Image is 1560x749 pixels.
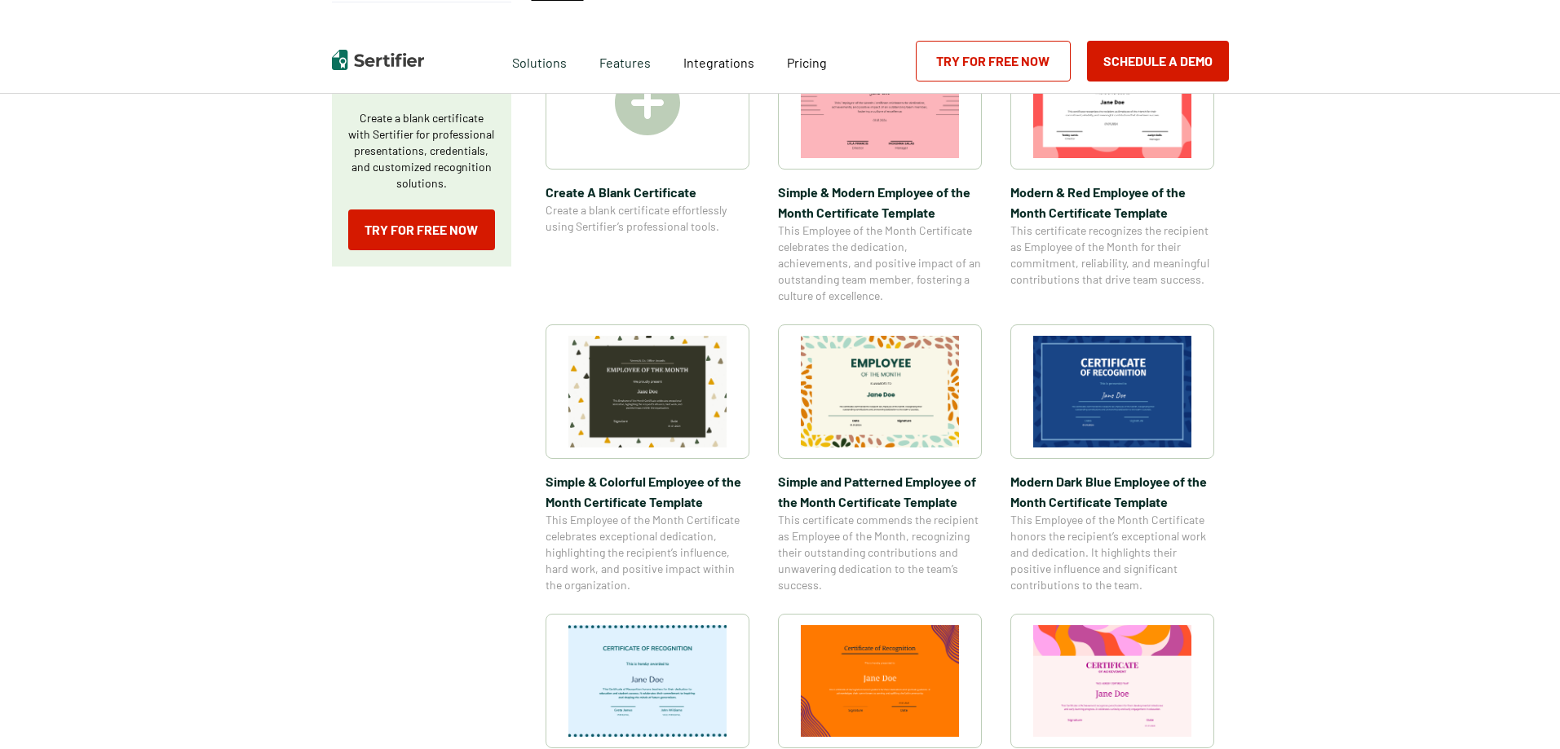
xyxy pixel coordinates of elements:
[599,51,651,71] span: Features
[1087,41,1229,82] button: Schedule a Demo
[546,512,749,593] span: This Employee of the Month Certificate celebrates exceptional dedication, highlighting the recipi...
[1010,182,1214,222] span: Modern & Red Employee of the Month Certificate Template
[332,50,424,70] img: Sertifier | Digital Credentialing Platform
[778,35,982,304] a: Simple & Modern Employee of the Month Certificate TemplateSimple & Modern Employee of the Month C...
[787,55,827,70] span: Pricing
[1010,471,1214,512] span: Modern Dark Blue Employee of the Month Certificate Template
[546,471,749,512] span: Simple & Colorful Employee of the Month Certificate Template
[683,55,754,70] span: Integrations
[568,625,727,737] img: Certificate of Recognition for Teachers Template
[778,512,982,593] span: This certificate commends the recipient as Employee of the Month, recognizing their outstanding c...
[615,70,680,135] img: Create A Blank Certificate
[683,51,754,71] a: Integrations
[546,202,749,235] span: Create a blank certificate effortlessly using Sertifier’s professional tools.
[1033,625,1191,737] img: Certificate of Achievement for Preschool Template
[916,41,1071,82] a: Try for Free Now
[1010,512,1214,593] span: This Employee of the Month Certificate honors the recipient’s exceptional work and dedication. It...
[568,336,727,447] img: Simple & Colorful Employee of the Month Certificate Template
[1010,324,1214,593] a: Modern Dark Blue Employee of the Month Certificate TemplateModern Dark Blue Employee of the Month...
[1033,46,1191,158] img: Modern & Red Employee of the Month Certificate Template
[778,222,982,304] span: This Employee of the Month Certificate celebrates the dedication, achievements, and positive impa...
[778,471,982,512] span: Simple and Patterned Employee of the Month Certificate Template
[546,182,749,202] span: Create A Blank Certificate
[1033,336,1191,447] img: Modern Dark Blue Employee of the Month Certificate Template
[546,324,749,593] a: Simple & Colorful Employee of the Month Certificate TemplateSimple & Colorful Employee of the Mon...
[512,51,567,71] span: Solutions
[348,110,495,192] p: Create a blank certificate with Sertifier for professional presentations, credentials, and custom...
[1010,35,1214,304] a: Modern & Red Employee of the Month Certificate TemplateModern & Red Employee of the Month Certifi...
[778,324,982,593] a: Simple and Patterned Employee of the Month Certificate TemplateSimple and Patterned Employee of t...
[801,625,959,737] img: Certificate of Recognition for Pastor
[778,182,982,222] span: Simple & Modern Employee of the Month Certificate Template
[348,209,495,250] a: Try for Free Now
[801,46,959,158] img: Simple & Modern Employee of the Month Certificate Template
[801,336,959,447] img: Simple and Patterned Employee of the Month Certificate Template
[1010,222,1214,288] span: This certificate recognizes the recipient as Employee of the Month for their commitment, reliabil...
[787,51,827,71] a: Pricing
